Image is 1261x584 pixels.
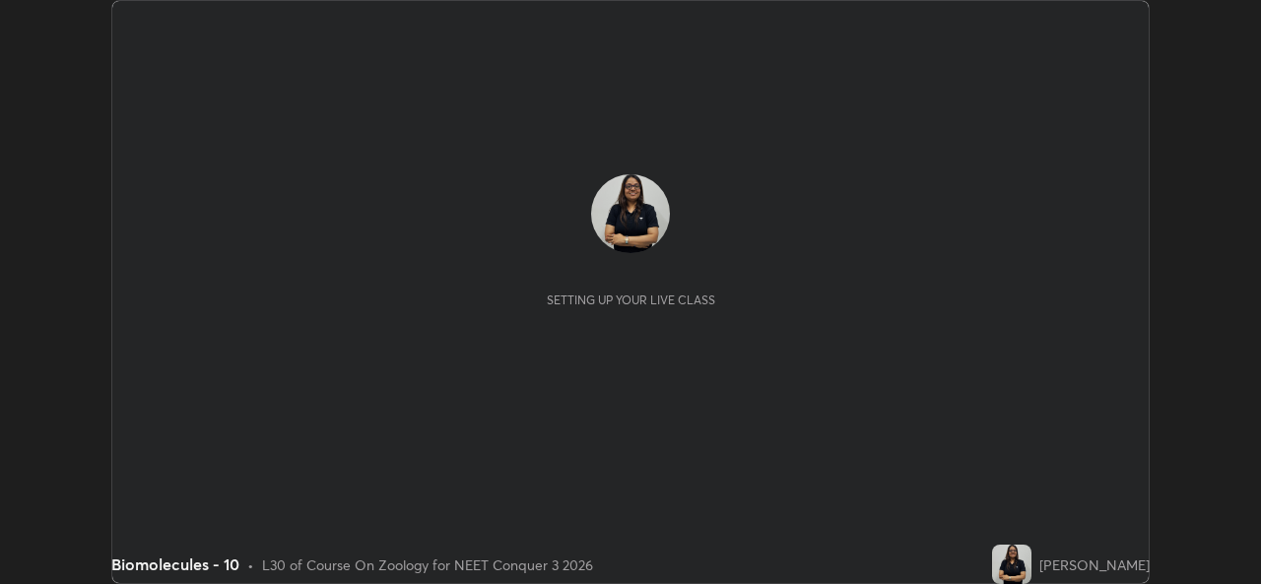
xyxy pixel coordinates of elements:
[992,545,1031,584] img: c6438dad0c3c4b4ca32903e77dc45fa4.jpg
[262,554,593,575] div: L30 of Course On Zoology for NEET Conquer 3 2026
[591,174,670,253] img: c6438dad0c3c4b4ca32903e77dc45fa4.jpg
[547,292,715,307] div: Setting up your live class
[247,554,254,575] div: •
[111,552,239,576] div: Biomolecules - 10
[1039,554,1150,575] div: [PERSON_NAME]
